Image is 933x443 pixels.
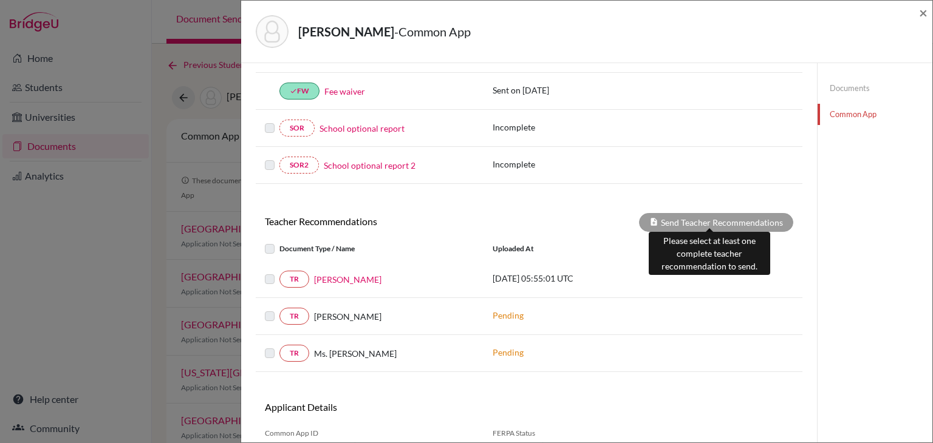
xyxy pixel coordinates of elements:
[649,232,770,275] div: Please select at least one complete teacher recommendation to send.
[493,158,618,171] p: Incomplete
[290,87,297,95] i: done
[919,4,928,21] span: ×
[324,159,415,172] a: School optional report 2
[320,122,405,135] a: School optional report
[314,273,381,286] a: [PERSON_NAME]
[279,345,309,362] a: TR
[265,401,520,413] h6: Applicant Details
[256,215,529,227] h6: Teacher Recommendations
[639,213,793,232] div: Send Teacher Recommendations
[919,5,928,20] button: Close
[493,272,657,285] p: [DATE] 05:55:01 UTC
[314,347,397,360] span: Ms. [PERSON_NAME]
[279,120,315,137] a: SOR
[279,83,320,100] a: doneFW
[493,121,618,134] p: Incomplete
[298,24,394,39] strong: [PERSON_NAME]
[265,428,474,439] span: Common App ID
[818,104,932,125] a: Common App
[394,24,471,39] span: - Common App
[279,271,309,288] a: TR
[324,85,365,98] a: Fee waiver
[818,78,932,99] a: Documents
[493,309,657,322] p: Pending
[314,310,381,323] span: [PERSON_NAME]
[484,242,666,256] div: Uploaded at
[493,346,657,359] p: Pending
[256,242,484,256] div: Document Type / Name
[493,84,618,96] p: Sent on [DATE]
[279,308,309,325] a: TR
[279,157,319,174] a: SOR2
[493,428,611,439] span: FERPA Status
